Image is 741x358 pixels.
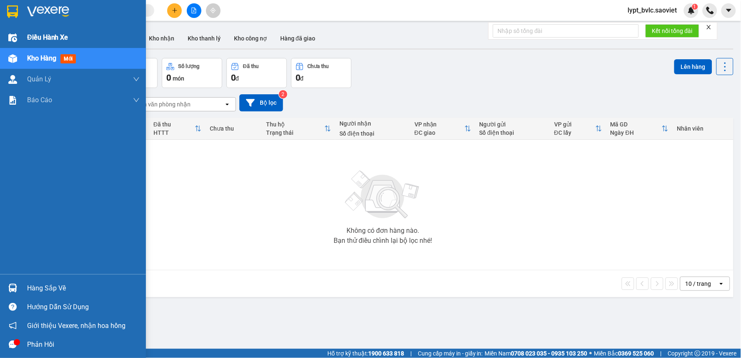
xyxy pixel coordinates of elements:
[266,129,324,136] div: Trạng thái
[231,73,236,83] span: 0
[695,350,701,356] span: copyright
[142,28,181,48] button: Kho nhận
[266,121,324,128] div: Thu hộ
[187,3,201,18] button: file-add
[414,129,465,136] div: ĐC giao
[308,63,329,69] div: Chưa thu
[721,3,736,18] button: caret-down
[368,350,404,357] strong: 1900 633 818
[594,349,654,358] span: Miền Bắc
[173,75,184,82] span: món
[262,118,335,140] th: Toggle SortBy
[688,7,695,14] img: icon-new-feature
[226,58,287,88] button: Đã thu0đ
[206,3,221,18] button: aim
[590,352,592,355] span: ⚪️
[554,121,595,128] div: VP gửi
[610,121,662,128] div: Mã GD
[27,282,140,295] div: Hàng sắp về
[224,101,231,108] svg: open
[8,33,17,42] img: warehouse-icon
[191,8,197,13] span: file-add
[27,338,140,351] div: Phản hồi
[7,5,18,18] img: logo-vxr
[674,59,712,74] button: Lên hàng
[210,8,216,13] span: aim
[60,54,76,63] span: mới
[686,280,711,288] div: 10 / trang
[341,166,425,224] img: svg+xml;base64,PHN2ZyBjbGFzcz0ibGlzdC1wbHVnX19zdmciIHhtbG5zPSJodHRwOi8vd3d3LnczLm9yZy8yMDAwL3N2Zy...
[210,125,258,132] div: Chưa thu
[661,349,662,358] span: |
[610,129,662,136] div: Ngày ĐH
[725,7,733,14] span: caret-down
[692,4,698,10] sup: 1
[27,95,52,105] span: Báo cáo
[621,5,684,15] span: lypt_bvlc.saoviet
[27,54,56,62] span: Kho hàng
[339,130,406,137] div: Số điện thoại
[646,24,699,38] button: Kết nối tổng đài
[8,75,17,84] img: warehouse-icon
[181,28,227,48] button: Kho thanh lý
[347,227,419,234] div: Không có đơn hàng nào.
[480,129,546,136] div: Số điện thoại
[9,322,17,330] span: notification
[178,63,200,69] div: Số lượng
[9,303,17,311] span: question-circle
[166,73,171,83] span: 0
[153,121,195,128] div: Đã thu
[418,349,483,358] span: Cung cấp máy in - giấy in:
[27,32,68,43] span: Điều hành xe
[27,320,126,331] span: Giới thiệu Vexere, nhận hoa hồng
[133,97,140,103] span: down
[8,96,17,105] img: solution-icon
[239,94,283,111] button: Bộ lọc
[550,118,606,140] th: Toggle SortBy
[274,28,322,48] button: Hàng đã giao
[677,125,729,132] div: Nhân viên
[706,24,712,30] span: close
[227,28,274,48] button: Kho công nợ
[718,280,725,287] svg: open
[296,73,300,83] span: 0
[300,75,304,82] span: đ
[693,4,696,10] span: 1
[291,58,352,88] button: Chưa thu0đ
[8,284,17,292] img: warehouse-icon
[652,26,693,35] span: Kết nối tổng đài
[485,349,588,358] span: Miền Nam
[606,118,673,140] th: Toggle SortBy
[149,118,206,140] th: Toggle SortBy
[153,129,195,136] div: HTTT
[167,3,182,18] button: plus
[410,118,475,140] th: Toggle SortBy
[706,7,714,14] img: phone-icon
[279,90,287,98] sup: 2
[8,54,17,63] img: warehouse-icon
[133,76,140,83] span: down
[480,121,546,128] div: Người gửi
[618,350,654,357] strong: 0369 525 060
[327,349,404,358] span: Hỗ trợ kỹ thuật:
[554,129,595,136] div: ĐC lấy
[172,8,178,13] span: plus
[511,350,588,357] strong: 0708 023 035 - 0935 103 250
[27,301,140,313] div: Hướng dẫn sử dụng
[236,75,239,82] span: đ
[162,58,222,88] button: Số lượng0món
[339,120,406,127] div: Người nhận
[414,121,465,128] div: VP nhận
[410,349,412,358] span: |
[243,63,259,69] div: Đã thu
[493,24,639,38] input: Nhập số tổng đài
[27,74,51,84] span: Quản Lý
[9,340,17,348] span: message
[334,237,432,244] div: Bạn thử điều chỉnh lại bộ lọc nhé!
[133,100,191,108] div: Chọn văn phòng nhận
